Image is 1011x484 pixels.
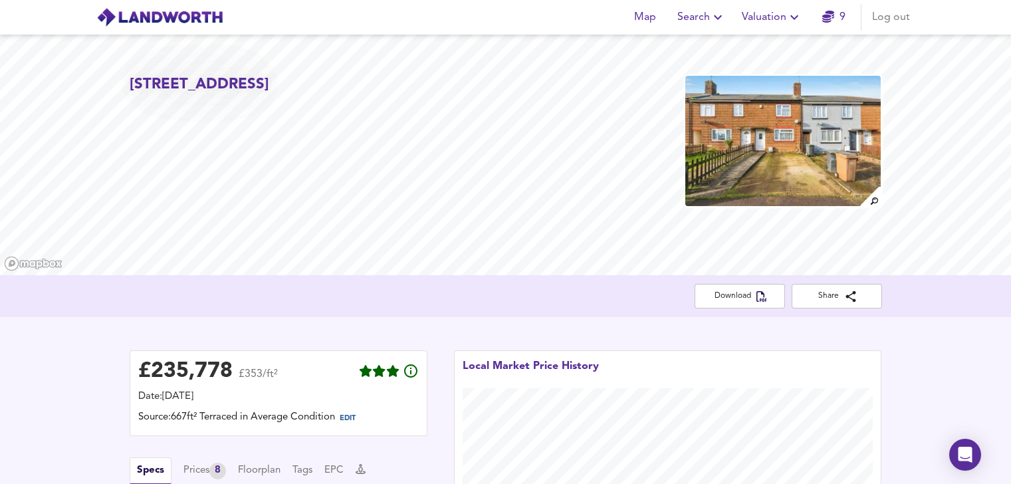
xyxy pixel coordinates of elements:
div: Local Market Price History [463,359,599,388]
div: Prices [183,463,226,479]
button: 9 [813,4,855,31]
a: Mapbox homepage [4,256,62,271]
span: Download [705,289,774,303]
span: Search [677,8,726,27]
span: Map [629,8,661,27]
button: EPC [324,463,344,478]
img: search [859,185,882,208]
span: Valuation [742,8,802,27]
a: 9 [822,8,845,27]
h2: [STREET_ADDRESS] [130,74,269,95]
button: Prices8 [183,463,226,479]
button: Share [792,284,882,308]
button: Log out [867,4,915,31]
div: £ 235,778 [138,362,233,382]
div: Source: 667ft² Terraced in Average Condition [138,410,419,427]
span: Log out [872,8,910,27]
span: £353/ft² [239,369,278,388]
button: Map [624,4,667,31]
img: logo [96,7,223,27]
img: property [684,74,882,207]
span: EDIT [340,415,356,422]
button: Search [672,4,731,31]
button: Floorplan [238,463,281,478]
div: Date: [DATE] [138,390,419,404]
div: Open Intercom Messenger [949,439,981,471]
button: Valuation [736,4,808,31]
span: Share [802,289,871,303]
button: Download [695,284,785,308]
button: Tags [292,463,312,478]
div: 8 [209,463,226,479]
